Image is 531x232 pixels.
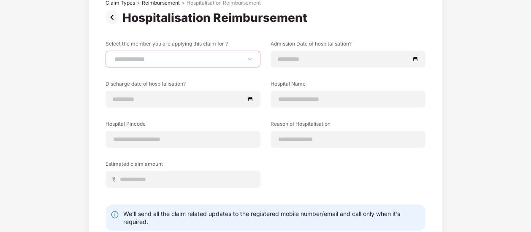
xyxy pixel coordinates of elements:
[106,120,260,131] label: Hospital Pincode
[271,80,425,91] label: Hospital Name
[106,11,122,24] img: svg+xml;base64,PHN2ZyBpZD0iUHJldi0zMngzMiIgeG1sbnM9Imh0dHA6Ly93d3cudzMub3JnLzIwMDAvc3ZnIiB3aWR0aD...
[112,175,119,183] span: ₹
[271,120,425,131] label: Reason of Hospitalisation
[106,40,260,51] label: Select the member you are applying this claim for ?
[271,40,425,51] label: Admission Date of hospitalisation?
[106,80,260,91] label: Discharge date of hospitalisation?
[106,160,260,171] label: Estimated claim amount
[122,11,311,25] div: Hospitalisation Reimbursement
[123,210,420,226] div: We’ll send all the claim related updates to the registered mobile number/email and call only when...
[111,210,119,219] img: svg+xml;base64,PHN2ZyBpZD0iSW5mby0yMHgyMCIgeG1sbnM9Imh0dHA6Ly93d3cudzMub3JnLzIwMDAvc3ZnIiB3aWR0aD...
